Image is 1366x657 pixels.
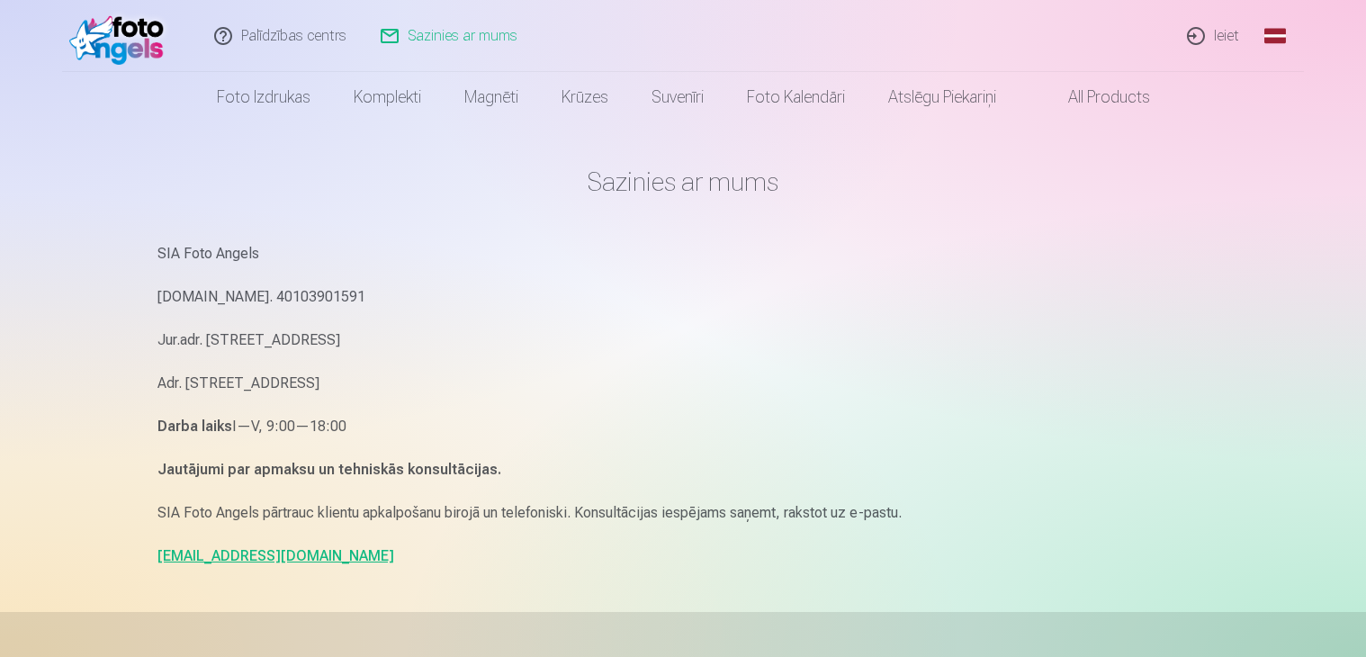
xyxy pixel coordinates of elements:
[157,371,1209,396] p: Adr. [STREET_ADDRESS]
[157,461,501,478] strong: Jautājumi par apmaksu un tehniskās konsultācijas.
[69,7,173,65] img: /fa1
[332,72,443,122] a: Komplekti
[725,72,867,122] a: Foto kalendāri
[157,414,1209,439] p: I—V, 9:00—18:00
[867,72,1018,122] a: Atslēgu piekariņi
[157,166,1209,198] h1: Sazinies ar mums
[157,241,1209,266] p: SIA Foto Angels
[157,328,1209,353] p: Jur.adr. [STREET_ADDRESS]
[630,72,725,122] a: Suvenīri
[540,72,630,122] a: Krūzes
[157,500,1209,526] p: SIA Foto Angels pārtrauc klientu apkalpošanu birojā un telefoniski. Konsultācijas iespējams saņem...
[195,72,332,122] a: Foto izdrukas
[157,284,1209,310] p: [DOMAIN_NAME]. 40103901591
[443,72,540,122] a: Magnēti
[157,547,394,564] a: [EMAIL_ADDRESS][DOMAIN_NAME]
[157,418,232,435] strong: Darba laiks
[1018,72,1172,122] a: All products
